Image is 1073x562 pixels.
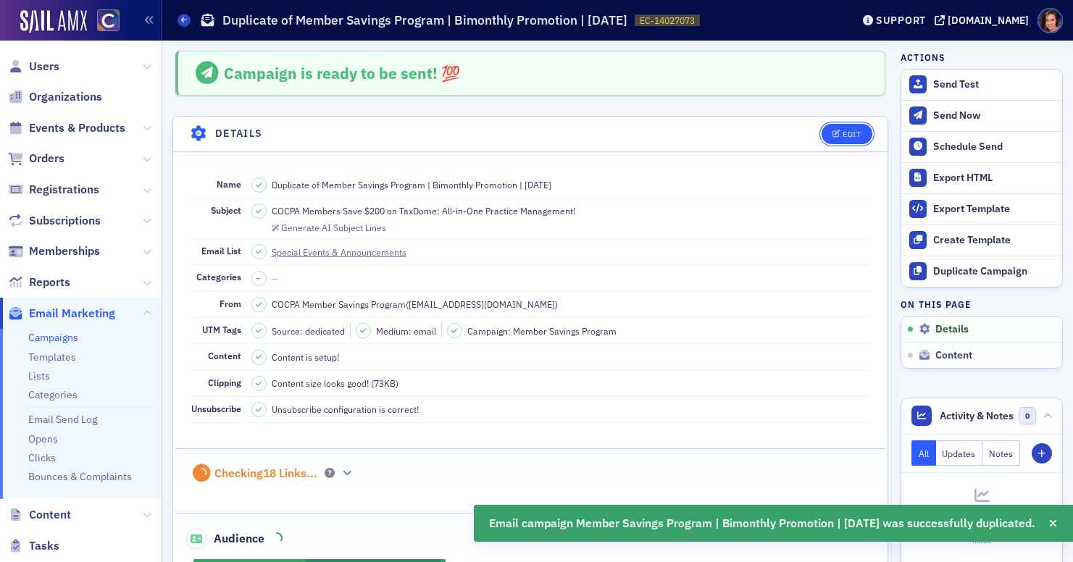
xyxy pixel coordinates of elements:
span: Content is setup! [272,351,339,364]
span: From [220,298,241,309]
a: Categories [28,388,78,401]
span: Unsubscribe configuration is correct! [272,403,419,416]
span: Unsubscribe [191,403,241,414]
a: Templates [28,351,76,364]
span: Registrations [29,182,99,198]
span: Events & Products [29,120,125,136]
button: Duplicate Campaign [901,256,1062,287]
a: Memberships [8,243,100,259]
div: Support [876,14,926,27]
a: Email Marketing [8,306,115,322]
a: Create Template [901,225,1062,256]
div: Export HTML [933,172,1055,185]
span: — [272,272,279,284]
a: Registrations [8,182,99,198]
span: Content size looks good! (73KB) [272,377,398,390]
span: Email campaign Member Savings Program | Bimonthly Promotion | [DATE] was successfully duplicated. [489,515,1035,532]
a: Email Send Log [28,413,97,426]
span: Categories [196,271,241,282]
span: 0 [1019,407,1037,425]
a: Organizations [8,89,102,105]
span: Content [208,350,241,361]
a: Content [8,507,71,523]
button: Send Test [901,70,1062,100]
span: Campaign is ready to be sent! 💯 [224,63,460,83]
span: Source: dedicated [272,324,345,337]
a: Export HTML [901,162,1062,193]
div: Generate AI Subject Lines [281,224,386,232]
span: Memberships [29,243,100,259]
a: Bounces & Complaints [28,470,132,483]
h1: Duplicate of Member Savings Program | Bimonthly Promotion | [DATE] [222,12,627,29]
span: Email List [201,245,241,256]
span: Name [217,178,241,190]
span: COCPA Members Save $200 on TaxDome: All-in-One Practice Management! [272,204,575,217]
button: Generate AI Subject Lines [272,220,386,233]
a: Campaigns [28,331,78,344]
a: Reports [8,274,70,290]
a: Tasks [8,538,59,554]
a: Users [8,59,59,75]
span: Subject [211,204,241,216]
a: Export Template [901,193,1062,225]
span: Clipping [208,377,241,388]
span: EC-14027073 [640,14,695,27]
span: Duplicate of Member Savings Program | Bimonthly Promotion | [DATE] [272,178,551,191]
div: Send Now [933,109,1055,122]
img: SailAMX [97,9,120,32]
button: Send Now [901,100,1062,131]
a: Lists [28,369,50,382]
span: Content [29,507,71,523]
span: Organizations [29,89,102,105]
div: Checking 18 Links ... [214,466,317,481]
div: Export Template [933,203,1055,216]
div: Schedule Send [933,140,1055,154]
span: COCPA Member Savings Program ( [EMAIL_ADDRESS][DOMAIN_NAME] ) [272,298,558,311]
span: Subscriptions [29,213,101,229]
button: Schedule Send [901,131,1062,162]
span: Email Marketing [29,306,115,322]
button: [DOMAIN_NAME] [935,15,1034,25]
span: Details [935,323,969,336]
img: SailAMX [20,10,87,33]
a: Events & Products [8,120,125,136]
span: Audience [186,529,265,549]
a: Clicks [28,451,56,464]
span: Users [29,59,59,75]
span: Orders [29,151,64,167]
div: Edit [843,130,861,138]
h4: On this page [901,298,1063,311]
div: Create Template [933,234,1055,247]
button: Notes [982,440,1020,466]
h4: Actions [901,51,945,64]
a: Special Events & Announcements [272,246,419,259]
a: Subscriptions [8,213,101,229]
button: All [911,440,936,466]
span: – [256,273,261,283]
div: [DOMAIN_NAME] [948,14,1029,27]
span: Reports [29,274,70,290]
span: Profile [1037,8,1063,33]
span: Medium: email [376,324,436,337]
span: Campaign: Member Savings Program [467,324,617,337]
div: Send Test [933,78,1055,91]
h4: Details [215,126,263,141]
span: Activity & Notes [940,408,1014,424]
button: Updates [936,440,983,466]
span: Content [935,349,972,362]
span: Tasks [29,538,59,554]
div: Duplicate Campaign [933,265,1055,278]
span: UTM Tags [202,324,241,335]
a: View Homepage [87,9,120,34]
a: Orders [8,151,64,167]
button: Edit [822,124,872,144]
a: Opens [28,432,58,445]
